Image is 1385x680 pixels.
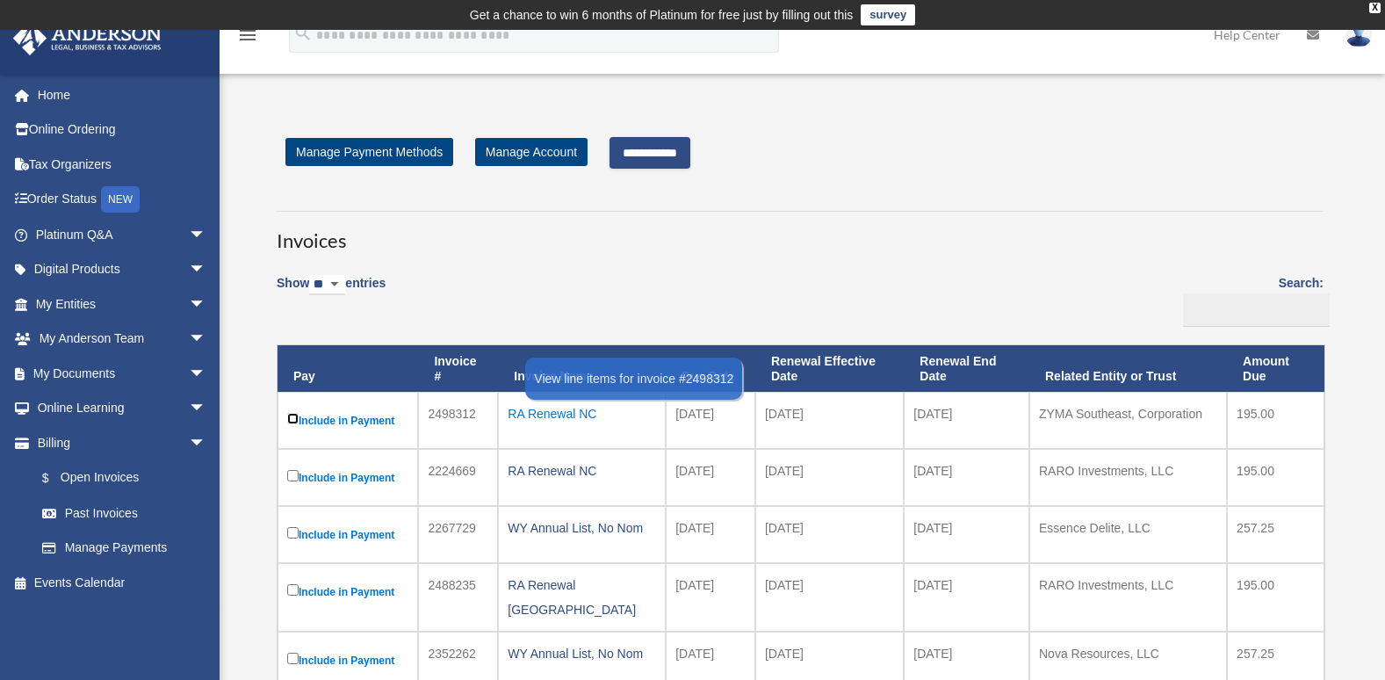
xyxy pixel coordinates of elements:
[287,409,408,431] label: Include in Payment
[755,506,904,563] td: [DATE]
[508,401,656,426] div: RA Renewal NC
[52,467,61,489] span: $
[755,392,904,449] td: [DATE]
[12,182,233,218] a: Order StatusNEW
[904,449,1029,506] td: [DATE]
[1177,272,1324,327] label: Search:
[237,25,258,46] i: menu
[12,425,224,460] a: Billingarrow_drop_down
[904,392,1029,449] td: [DATE]
[12,391,233,426] a: Online Learningarrow_drop_down
[8,21,167,55] img: Anderson Advisors Platinum Portal
[12,565,233,600] a: Events Calendar
[666,449,755,506] td: [DATE]
[189,217,224,253] span: arrow_drop_down
[1227,345,1324,393] th: Amount Due: activate to sort column ascending
[278,345,418,393] th: Pay: activate to sort column descending
[287,467,408,488] label: Include in Payment
[1029,506,1227,563] td: Essence Delite, LLC
[287,581,408,603] label: Include in Payment
[1029,563,1227,632] td: RARO Investments, LLC
[1227,506,1324,563] td: 257.25
[237,31,258,46] a: menu
[498,345,666,393] th: Invoice Name: activate to sort column ascending
[1029,392,1227,449] td: ZYMA Southeast, Corporation
[666,345,755,393] th: Due Date: activate to sort column ascending
[12,322,233,357] a: My Anderson Teamarrow_drop_down
[1183,293,1330,327] input: Search:
[12,252,233,287] a: Digital Productsarrow_drop_down
[475,138,588,166] a: Manage Account
[1227,563,1324,632] td: 195.00
[309,275,345,295] select: Showentries
[1029,345,1227,393] th: Related Entity or Trust: activate to sort column ascending
[666,506,755,563] td: [DATE]
[287,649,408,671] label: Include in Payment
[189,356,224,392] span: arrow_drop_down
[25,496,224,531] a: Past Invoices
[508,573,656,622] div: RA Renewal [GEOGRAPHIC_DATA]
[287,527,299,539] input: Include in Payment
[189,391,224,427] span: arrow_drop_down
[666,392,755,449] td: [DATE]
[1029,449,1227,506] td: RARO Investments, LLC
[666,563,755,632] td: [DATE]
[12,147,233,182] a: Tax Organizers
[189,286,224,322] span: arrow_drop_down
[287,584,299,596] input: Include in Payment
[287,470,299,481] input: Include in Payment
[418,345,498,393] th: Invoice #: activate to sort column ascending
[418,563,498,632] td: 2488235
[508,516,656,540] div: WY Annual List, No Nom
[418,392,498,449] td: 2498312
[470,4,854,25] div: Get a chance to win 6 months of Platinum for free just by filling out this
[285,138,453,166] a: Manage Payment Methods
[12,112,233,148] a: Online Ordering
[904,506,1029,563] td: [DATE]
[12,77,233,112] a: Home
[861,4,915,25] a: survey
[287,413,299,424] input: Include in Payment
[1369,3,1381,13] div: close
[287,653,299,664] input: Include in Payment
[101,186,140,213] div: NEW
[1227,392,1324,449] td: 195.00
[287,524,408,546] label: Include in Payment
[189,322,224,358] span: arrow_drop_down
[418,449,498,506] td: 2224669
[189,425,224,461] span: arrow_drop_down
[904,345,1029,393] th: Renewal End Date: activate to sort column ascending
[904,563,1029,632] td: [DATE]
[293,24,313,43] i: search
[25,460,215,496] a: $Open Invoices
[418,506,498,563] td: 2267729
[12,356,233,391] a: My Documentsarrow_drop_down
[12,286,233,322] a: My Entitiesarrow_drop_down
[508,459,656,483] div: RA Renewal NC
[508,641,656,666] div: WY Annual List, No Nom
[755,345,904,393] th: Renewal Effective Date: activate to sort column ascending
[1227,449,1324,506] td: 195.00
[755,449,904,506] td: [DATE]
[755,563,904,632] td: [DATE]
[25,531,224,566] a: Manage Payments
[277,211,1324,255] h3: Invoices
[1345,22,1372,47] img: User Pic
[277,272,386,313] label: Show entries
[189,252,224,288] span: arrow_drop_down
[12,217,233,252] a: Platinum Q&Aarrow_drop_down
